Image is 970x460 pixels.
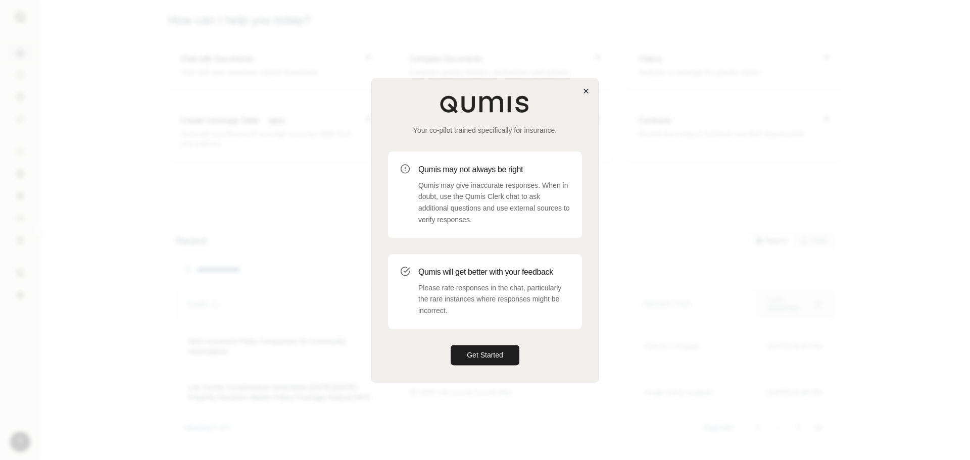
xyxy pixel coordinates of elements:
[388,125,582,135] p: Your co-pilot trained specifically for insurance.
[451,345,519,365] button: Get Started
[418,266,570,278] h3: Qumis will get better with your feedback
[418,164,570,176] h3: Qumis may not always be right
[418,282,570,317] p: Please rate responses in the chat, particularly the rare instances where responses might be incor...
[440,95,530,113] img: Qumis Logo
[418,180,570,226] p: Qumis may give inaccurate responses. When in doubt, use the Qumis Clerk chat to ask additional qu...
